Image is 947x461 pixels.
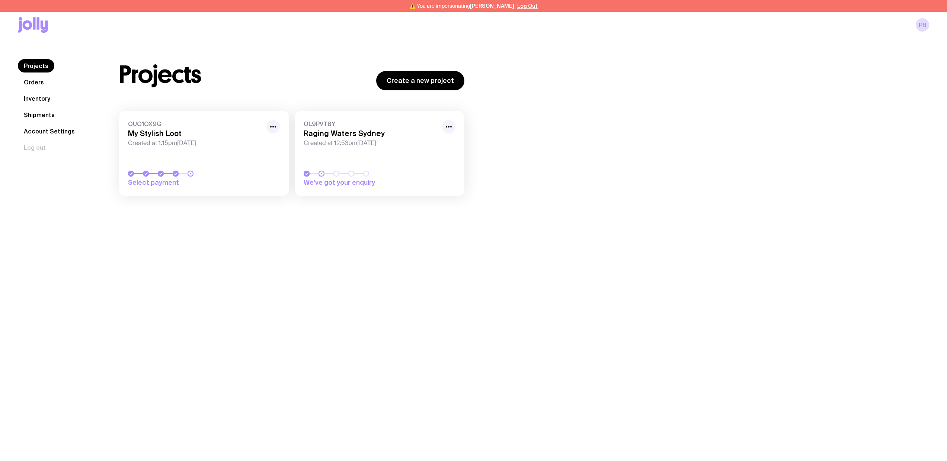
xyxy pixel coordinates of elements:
[295,111,464,196] a: OL9PVT8YRaging Waters SydneyCreated at 12:53pm[DATE]We’ve got your enquiry
[128,120,262,128] span: OUO1OX9G
[376,71,464,90] a: Create a new project
[128,178,232,187] span: Select payment
[18,75,50,89] a: Orders
[304,178,408,187] span: We’ve got your enquiry
[18,108,61,122] a: Shipments
[304,129,438,138] h3: Raging Waters Sydney
[916,18,929,32] a: PB
[128,139,262,147] span: Created at 1:15pm[DATE]
[128,129,262,138] h3: My Stylish Loot
[517,3,538,9] button: Log Out
[18,59,54,72] a: Projects
[18,141,52,154] button: Log out
[409,3,514,9] span: ⚠️ You are impersonating
[18,92,56,105] a: Inventory
[304,139,438,147] span: Created at 12:53pm[DATE]
[119,111,289,196] a: OUO1OX9GMy Stylish LootCreated at 1:15pm[DATE]Select payment
[119,63,201,87] h1: Projects
[18,125,81,138] a: Account Settings
[470,3,514,9] span: [PERSON_NAME]
[304,120,438,128] span: OL9PVT8Y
